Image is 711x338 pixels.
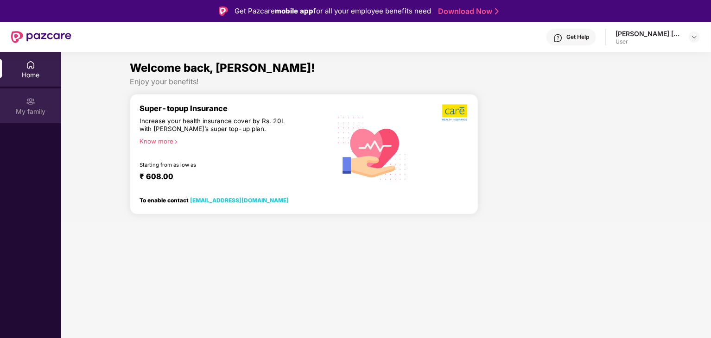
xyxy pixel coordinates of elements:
[26,60,35,69] img: svg+xml;base64,PHN2ZyBpZD0iSG9tZSIgeG1sbnM9Imh0dHA6Ly93d3cudzMub3JnLzIwMDAvc3ZnIiB3aWR0aD0iMjAiIG...
[140,117,292,134] div: Increase your health insurance cover by Rs. 20L with [PERSON_NAME]’s super top-up plan.
[616,29,680,38] div: [PERSON_NAME] [PERSON_NAME]
[173,139,178,144] span: right
[438,6,496,16] a: Download Now
[140,162,292,168] div: Starting from as low as
[140,172,322,183] div: ₹ 608.00
[495,6,499,16] img: Stroke
[26,97,35,106] img: svg+xml;base64,PHN2ZyB3aWR0aD0iMjAiIGhlaWdodD0iMjAiIHZpZXdCb3g9IjAgMCAyMCAyMCIgZmlsbD0ibm9uZSIgeG...
[553,33,563,43] img: svg+xml;base64,PHN2ZyBpZD0iSGVscC0zMngzMiIgeG1sbnM9Imh0dHA6Ly93d3cudzMub3JnLzIwMDAvc3ZnIiB3aWR0aD...
[140,104,331,113] div: Super-topup Insurance
[235,6,431,17] div: Get Pazcare for all your employee benefits need
[140,197,289,203] div: To enable contact
[691,33,698,41] img: svg+xml;base64,PHN2ZyBpZD0iRHJvcGRvd24tMzJ4MzIiIHhtbG5zPSJodHRwOi8vd3d3LnczLm9yZy8yMDAwL3N2ZyIgd2...
[130,77,643,87] div: Enjoy your benefits!
[275,6,313,15] strong: mobile app
[190,197,289,204] a: [EMAIL_ADDRESS][DOMAIN_NAME]
[140,138,326,144] div: Know more
[130,61,315,75] span: Welcome back, [PERSON_NAME]!
[616,38,680,45] div: User
[11,31,71,43] img: New Pazcare Logo
[331,106,414,190] img: svg+xml;base64,PHN2ZyB4bWxucz0iaHR0cDovL3d3dy53My5vcmcvMjAwMC9zdmciIHhtbG5zOnhsaW5rPSJodHRwOi8vd3...
[442,104,469,121] img: b5dec4f62d2307b9de63beb79f102df3.png
[566,33,589,41] div: Get Help
[219,6,228,16] img: Logo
